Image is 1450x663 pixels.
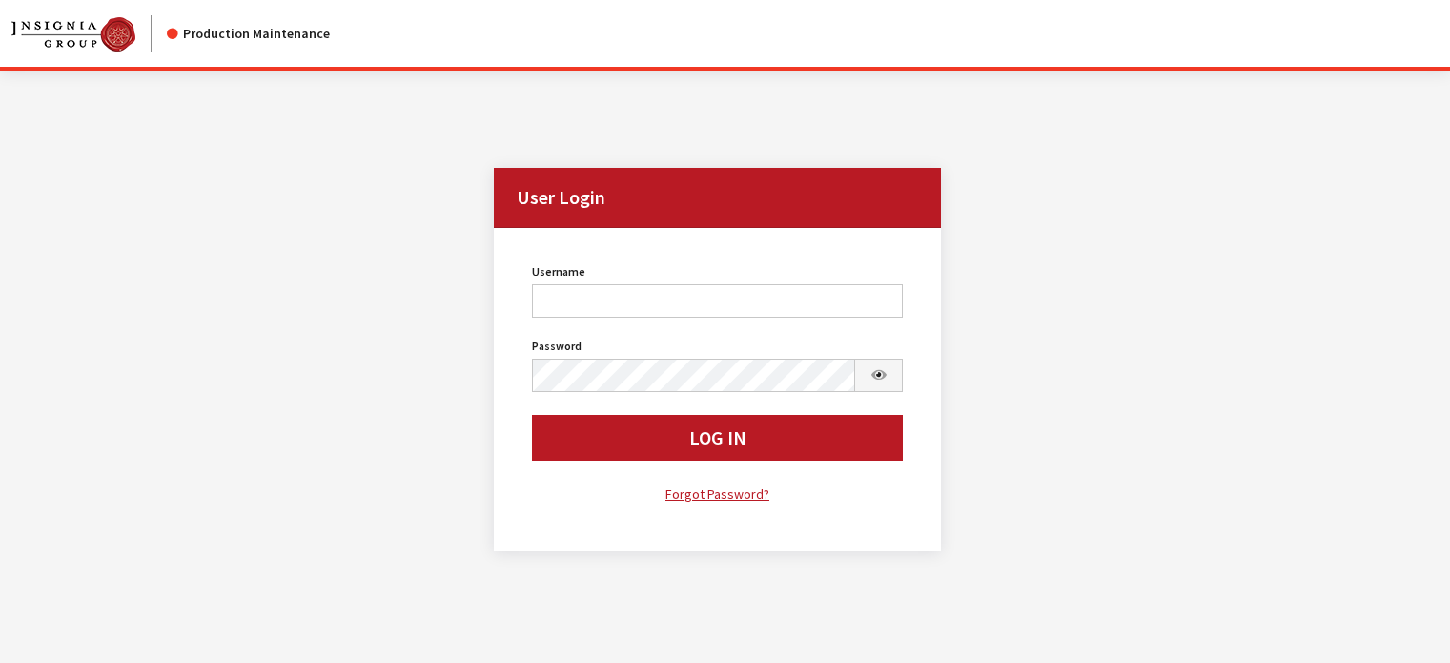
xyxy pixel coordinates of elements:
label: Username [532,263,585,280]
h2: User Login [494,168,942,228]
a: Forgot Password? [532,484,904,506]
button: Show Password [854,359,904,392]
label: Password [532,338,582,355]
img: Catalog Maintenance [11,17,135,52]
a: Insignia Group logo [11,15,167,52]
button: Log In [532,415,904,461]
div: Production Maintenance [167,24,330,44]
